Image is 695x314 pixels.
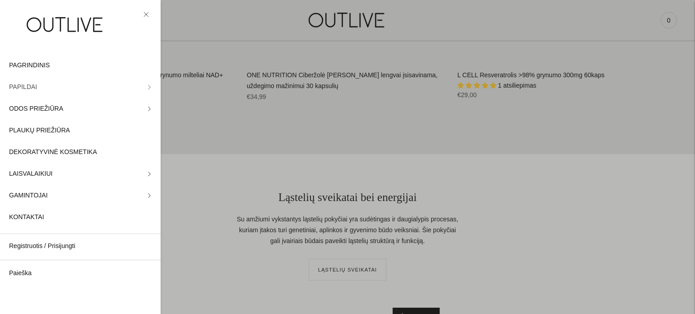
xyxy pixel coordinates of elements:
[9,212,44,223] span: KONTAKTAI
[9,82,37,93] span: PAPILDAI
[9,147,97,158] span: DEKORATYVINĖ KOSMETIKA
[9,169,52,179] span: LAISVALAIKIUI
[9,9,122,40] img: OUTLIVE
[9,190,48,201] span: GAMINTOJAI
[9,60,50,71] span: PAGRINDINIS
[9,125,70,136] span: PLAUKŲ PRIEŽIŪRA
[9,103,63,114] span: ODOS PRIEŽIŪRA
